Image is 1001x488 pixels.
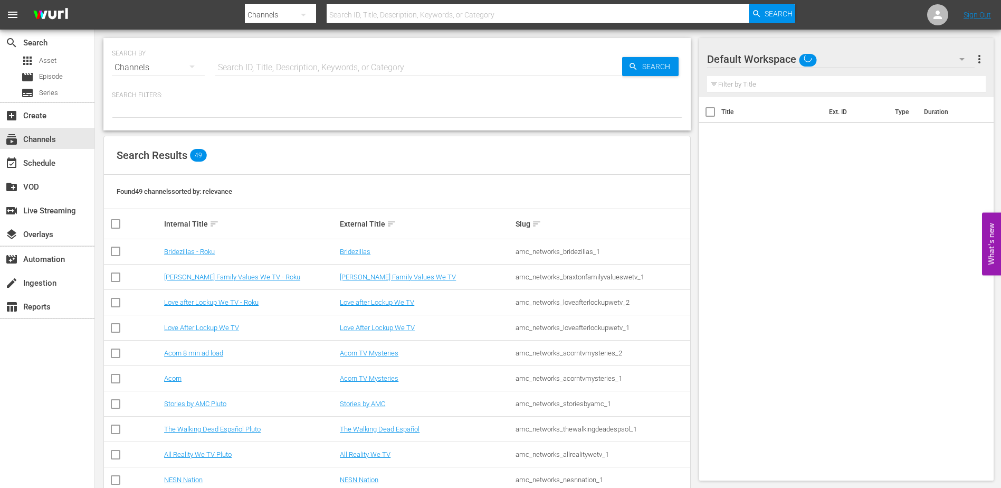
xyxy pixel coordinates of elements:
a: Stories by AMC [340,400,385,408]
a: Sign Out [964,11,991,19]
a: NESN Nation [164,476,203,484]
div: amc_networks_thewalkingdeadespaol_1 [516,425,688,433]
div: Default Workspace [707,44,975,74]
a: Stories by AMC Pluto [164,400,226,408]
span: Schedule [5,157,18,170]
button: more_vert [973,46,986,72]
span: 49 [190,149,207,162]
span: Search Results [117,149,187,162]
div: External Title [340,218,512,230]
a: All Reality We TV [340,451,390,458]
span: Channels [5,133,18,146]
div: amc_networks_acorntvmysteries_2 [516,349,688,357]
a: Bridezillas - Roku [164,248,215,256]
a: Acorn 8 min ad load [164,349,223,357]
th: Title [721,97,823,127]
a: Acorn [164,374,182,382]
a: Acorn TV Mysteries [340,349,398,357]
span: Search [5,36,18,49]
div: amc_networks_loveafterlockupwetv_1 [516,324,688,332]
span: Series [21,87,34,99]
span: Overlays [5,228,18,241]
div: amc_networks_bridezillas_1 [516,248,688,256]
button: Search [622,57,679,76]
div: amc_networks_acorntvmysteries_1 [516,374,688,382]
a: Love After Lockup We TV [340,324,415,332]
span: Episode [39,71,63,82]
a: Bridezillas [340,248,370,256]
a: [PERSON_NAME] Family Values We TV [340,273,456,281]
a: Love after Lockup We TV [340,298,414,306]
a: Love after Lockup We TV - Roku [164,298,259,306]
span: menu [6,8,19,21]
div: Slug [516,218,688,230]
button: Search [749,4,795,23]
span: Search [638,57,679,76]
span: Asset [21,54,34,67]
span: sort [387,219,396,229]
span: Episode [21,71,34,83]
span: Series [39,88,58,98]
a: Acorn TV Mysteries [340,374,398,382]
a: All Reality We TV Pluto [164,451,232,458]
div: Internal Title [164,218,337,230]
a: [PERSON_NAME] Family Values We TV - Roku [164,273,300,281]
div: amc_networks_nesnnation_1 [516,476,688,484]
a: The Walking Dead Español [340,425,420,433]
span: Found 49 channels sorted by: relevance [117,187,232,195]
div: Channels [112,53,205,82]
button: Open Feedback Widget [982,213,1001,276]
span: more_vert [973,53,986,65]
span: Ingestion [5,277,18,289]
span: sort [209,219,219,229]
a: Love After Lockup We TV [164,324,239,332]
span: Asset [39,55,56,66]
span: Reports [5,301,18,313]
span: sort [532,219,541,229]
span: Automation [5,253,18,266]
div: amc_networks_allrealitywetv_1 [516,451,688,458]
div: amc_networks_braxtonfamilyvalueswetv_1 [516,273,688,281]
th: Type [889,97,918,127]
a: The Walking Dead Español Pluto [164,425,261,433]
span: Create [5,109,18,122]
th: Duration [918,97,981,127]
div: amc_networks_loveafterlockupwetv_2 [516,298,688,306]
span: Search [765,4,793,23]
img: ans4CAIJ8jUAAAAAAAAAAAAAAAAAAAAAAAAgQb4GAAAAAAAAAAAAAAAAAAAAAAAAJMjXAAAAAAAAAAAAAAAAAAAAAAAAgAT5G... [25,3,76,27]
div: amc_networks_storiesbyamc_1 [516,400,688,408]
th: Ext. ID [823,97,889,127]
a: NESN Nation [340,476,378,484]
span: Live Streaming [5,204,18,217]
span: VOD [5,181,18,193]
p: Search Filters: [112,91,682,100]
